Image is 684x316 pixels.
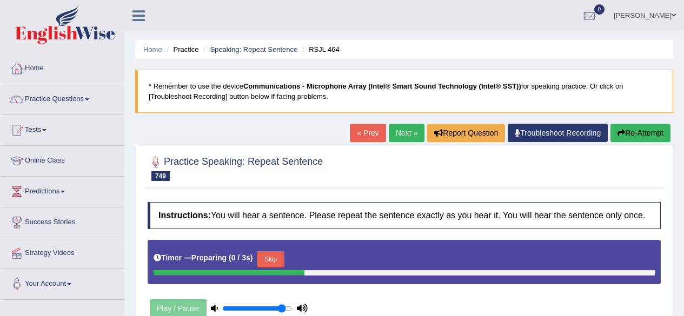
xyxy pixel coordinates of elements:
[508,124,608,142] a: Troubleshoot Recording
[427,124,505,142] button: Report Question
[191,253,227,262] b: Preparing
[350,124,386,142] a: « Prev
[610,124,670,142] button: Re-Attempt
[231,253,250,262] b: 0 / 3s
[154,254,253,262] h5: Timer —
[158,211,211,220] b: Instructions:
[164,44,198,55] li: Practice
[148,154,323,181] h2: Practice Speaking: Repeat Sentence
[1,84,124,111] a: Practice Questions
[143,45,162,53] a: Home
[148,202,661,229] h4: You will hear a sentence. Please repeat the sentence exactly as you hear it. You will hear the se...
[1,207,124,234] a: Success Stories
[594,4,605,15] span: 0
[229,253,231,262] b: (
[257,251,284,267] button: Skip
[1,269,124,296] a: Your Account
[243,82,521,90] b: Communications - Microphone Array (Intel® Smart Sound Technology (Intel® SST))
[389,124,424,142] a: Next »
[1,146,124,173] a: Online Class
[1,115,124,142] a: Tests
[1,238,124,265] a: Strategy Videos
[151,171,170,181] span: 749
[210,45,297,53] a: Speaking: Repeat Sentence
[300,44,340,55] li: RSJL 464
[1,53,124,80] a: Home
[1,177,124,204] a: Predictions
[135,70,673,113] blockquote: * Remember to use the device for speaking practice. Or click on [Troubleshoot Recording] button b...
[250,253,253,262] b: )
